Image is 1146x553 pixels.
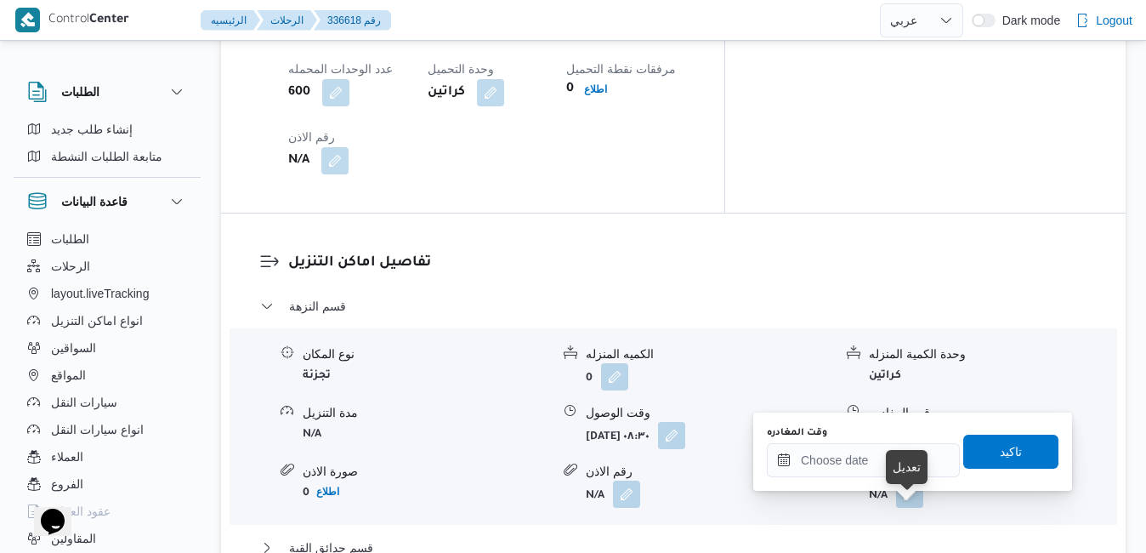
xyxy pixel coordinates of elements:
[14,116,201,177] div: الطلبات
[51,447,83,467] span: العملاء
[1096,10,1132,31] span: Logout
[230,328,1117,525] div: قسم النزهة
[869,370,901,382] b: كراتين
[51,419,144,440] span: انواع سيارات النقل
[51,119,133,140] span: إنشاء طلب جديد
[586,431,650,443] b: [DATE] ٠٨:٣٠
[20,253,194,280] button: الرحلات
[51,501,111,522] span: عقود العملاء
[20,362,194,389] button: المواقع
[51,229,89,249] span: الطلبات
[51,146,162,167] span: متابعة الطلبات النشطة
[17,485,71,536] iframe: chat widget
[27,191,187,212] button: قاعدة البيانات
[1069,3,1139,37] button: Logout
[51,474,83,494] span: الفروع
[586,463,833,481] div: رقم الاذن
[996,14,1060,27] span: Dark mode
[260,296,1087,316] button: قسم النزهة
[303,463,550,481] div: صورة الاذن
[51,392,117,413] span: سيارات النقل
[288,151,309,171] b: N/A
[963,435,1058,469] button: تاكيد
[566,62,676,76] span: مرفقات نقطة التحميل
[303,487,309,499] b: 0
[586,490,604,502] b: N/A
[201,10,260,31] button: الرئيسيه
[566,79,574,100] b: 0
[20,143,194,170] button: متابعة الطلبات النشطة
[314,10,391,31] button: 336618 رقم
[428,83,465,103] b: كراتين
[288,83,310,103] b: 600
[61,191,128,212] h3: قاعدة البيانات
[893,457,921,477] div: تعديل
[869,345,1116,363] div: وحدة الكمية المنزله
[20,416,194,443] button: انواع سيارات النقل
[288,130,335,144] span: رقم الاذن
[27,82,187,102] button: الطلبات
[767,426,827,440] label: وقت المغادره
[767,443,960,477] input: Press the down key to open a popover containing a calendar.
[869,490,888,502] b: N/A
[20,307,194,334] button: انواع اماكن التنزيل
[51,283,149,304] span: layout.liveTracking
[51,256,90,276] span: الرحلات
[869,404,1116,422] div: وقت المغادره
[15,8,40,32] img: X8yXhbKr1z7QwAAAABJRU5ErkJggg==
[303,404,550,422] div: مدة التنزيل
[586,373,593,385] b: 0
[20,334,194,362] button: السواقين
[288,62,393,76] span: عدد الوحدات المحمله
[288,252,1087,275] h3: تفاصيل اماكن التنزيل
[51,528,96,549] span: المقاولين
[289,296,346,316] span: قسم النزهة
[257,10,317,31] button: الرحلات
[20,525,194,552] button: المقاولين
[303,429,321,441] b: N/A
[303,345,550,363] div: نوع المكان
[584,83,607,95] b: اطلاع
[428,62,494,76] span: وحدة التحميل
[20,116,194,143] button: إنشاء طلب جديد
[51,311,143,331] span: انواع اماكن التنزيل
[20,443,194,470] button: العملاء
[316,486,339,498] b: اطلاع
[51,338,96,358] span: السواقين
[309,482,346,502] button: اطلاع
[586,345,833,363] div: الكميه المنزله
[61,82,99,102] h3: الطلبات
[51,365,86,385] span: المواقع
[577,79,614,100] button: اطلاع
[20,498,194,525] button: عقود العملاء
[20,389,194,416] button: سيارات النقل
[89,14,129,27] b: Center
[303,370,331,382] b: تجزئة
[20,225,194,253] button: الطلبات
[1000,442,1022,462] span: تاكيد
[20,470,194,498] button: الفروع
[586,404,833,422] div: وقت الوصول
[20,280,194,307] button: layout.liveTracking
